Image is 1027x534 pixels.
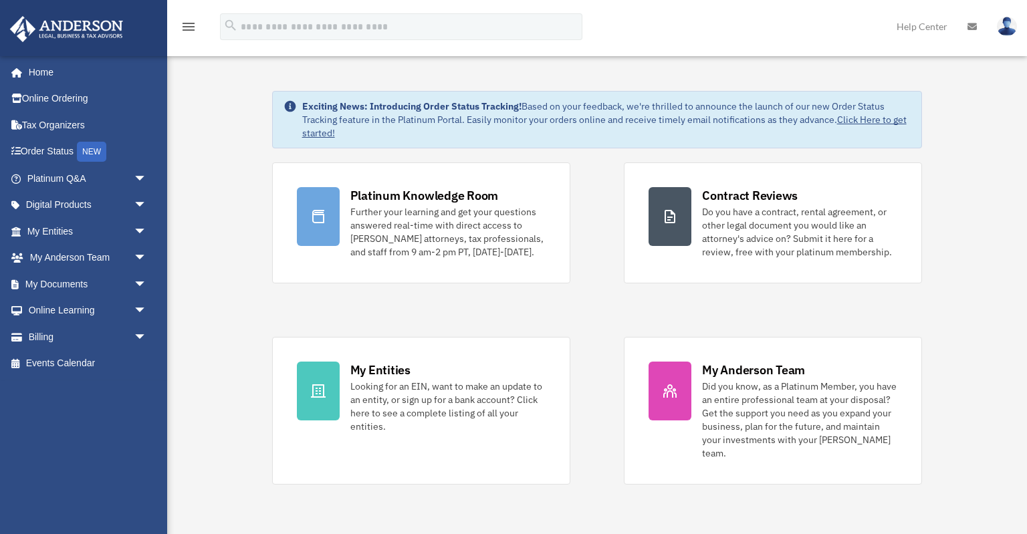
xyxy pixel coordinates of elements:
[624,162,922,283] a: Contract Reviews Do you have a contract, rental agreement, or other legal document you would like...
[134,297,160,325] span: arrow_drop_down
[702,187,798,204] div: Contract Reviews
[272,337,570,485] a: My Entities Looking for an EIN, want to make an update to an entity, or sign up for a bank accoun...
[9,218,167,245] a: My Entitiesarrow_drop_down
[134,271,160,298] span: arrow_drop_down
[350,187,499,204] div: Platinum Knowledge Room
[272,162,570,283] a: Platinum Knowledge Room Further your learning and get your questions answered real-time with dire...
[9,271,167,297] a: My Documentsarrow_drop_down
[302,100,522,112] strong: Exciting News: Introducing Order Status Tracking!
[9,112,167,138] a: Tax Organizers
[302,100,911,140] div: Based on your feedback, we're thrilled to announce the launch of our new Order Status Tracking fe...
[9,165,167,192] a: Platinum Q&Aarrow_drop_down
[134,245,160,272] span: arrow_drop_down
[77,142,106,162] div: NEW
[181,19,197,35] i: menu
[997,17,1017,36] img: User Pic
[702,205,897,259] div: Do you have a contract, rental agreement, or other legal document you would like an attorney's ad...
[9,323,167,350] a: Billingarrow_drop_down
[9,350,167,377] a: Events Calendar
[134,192,160,219] span: arrow_drop_down
[134,165,160,192] span: arrow_drop_down
[181,23,197,35] a: menu
[9,86,167,112] a: Online Ordering
[350,205,546,259] div: Further your learning and get your questions answered real-time with direct access to [PERSON_NAM...
[702,380,897,460] div: Did you know, as a Platinum Member, you have an entire professional team at your disposal? Get th...
[702,362,805,378] div: My Anderson Team
[134,218,160,245] span: arrow_drop_down
[9,59,160,86] a: Home
[9,192,167,219] a: Digital Productsarrow_drop_down
[6,16,127,42] img: Anderson Advisors Platinum Portal
[350,362,411,378] div: My Entities
[223,18,238,33] i: search
[9,138,167,166] a: Order StatusNEW
[350,380,546,433] div: Looking for an EIN, want to make an update to an entity, or sign up for a bank account? Click her...
[134,323,160,351] span: arrow_drop_down
[9,245,167,271] a: My Anderson Teamarrow_drop_down
[9,297,167,324] a: Online Learningarrow_drop_down
[302,114,907,139] a: Click Here to get started!
[624,337,922,485] a: My Anderson Team Did you know, as a Platinum Member, you have an entire professional team at your...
